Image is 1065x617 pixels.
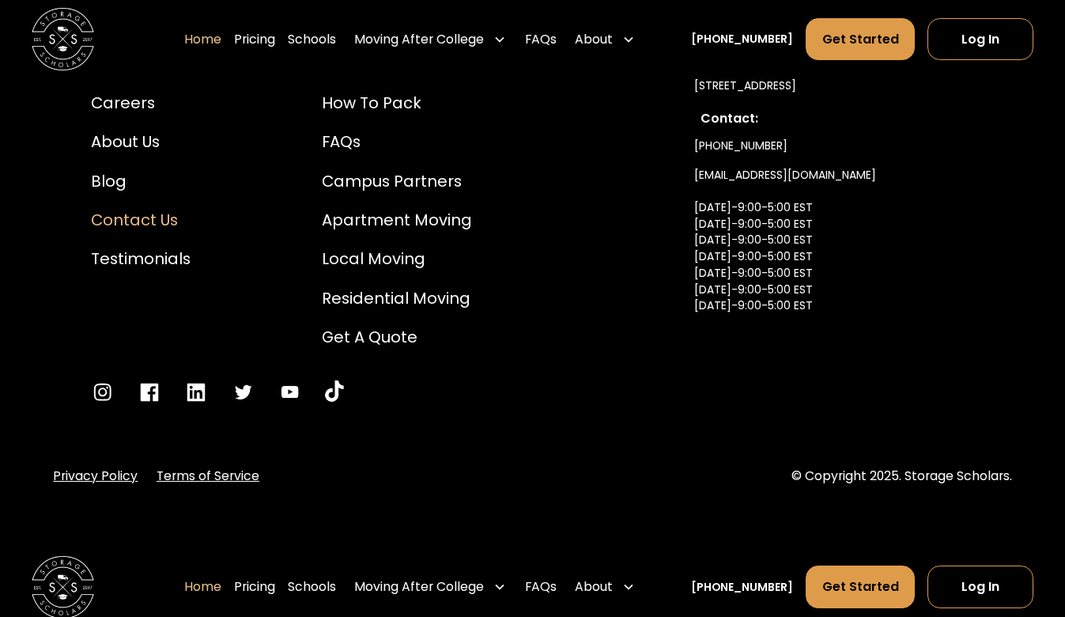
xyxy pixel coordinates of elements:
[278,380,302,404] a: Go to YouTube
[791,467,1012,486] div: © Copyright 2025. Storage Scholars.
[691,579,793,596] a: [PHONE_NUMBER]
[525,565,557,608] a: FAQs
[322,92,472,115] a: How to Pack
[694,131,787,161] a: [PHONE_NUMBER]
[701,109,969,128] div: Contact:
[348,17,512,61] div: Moving After College
[806,18,916,60] a: Get Started
[575,577,613,596] div: About
[184,565,221,608] a: Home
[568,565,640,608] div: About
[927,566,1033,608] a: Log In
[568,17,640,61] div: About
[232,380,255,404] a: Go to Twitter
[322,287,472,311] a: Residential Moving
[806,566,916,608] a: Get Started
[348,565,512,608] div: Moving After College
[322,209,472,233] a: Apartment Moving
[157,467,259,486] a: Terms of Service
[288,17,336,61] a: Schools
[91,170,191,194] a: Blog
[322,131,472,154] a: FAQs
[694,161,876,354] a: [EMAIL_ADDRESS][DOMAIN_NAME][DATE]-9:00-5:00 EST[DATE]-9:00-5:00 EST[DATE]-9:00-5:00 EST[DATE]-9:...
[138,380,161,404] a: Go to Facebook
[322,170,472,194] a: Campus Partners
[184,380,208,404] a: Go to LinkedIn
[354,577,484,596] div: Moving After College
[525,17,557,61] a: FAQs
[322,248,472,271] a: Local Moving
[53,467,138,486] a: Privacy Policy
[575,30,613,49] div: About
[288,565,336,608] a: Schools
[927,18,1033,60] a: Log In
[694,78,975,94] div: [STREET_ADDRESS]
[32,8,94,70] img: Storage Scholars main logo
[91,209,191,233] a: Contact Us
[691,31,793,47] a: [PHONE_NUMBER]
[91,248,191,271] a: Testimonials
[234,17,275,61] a: Pricing
[325,380,344,404] a: Go to YouTube
[354,30,484,49] div: Moving After College
[234,565,275,608] a: Pricing
[91,131,191,154] a: About Us
[91,92,191,115] a: Careers
[322,326,472,350] a: Get a Quote
[91,380,115,404] a: Go to Instagram
[184,17,221,61] a: Home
